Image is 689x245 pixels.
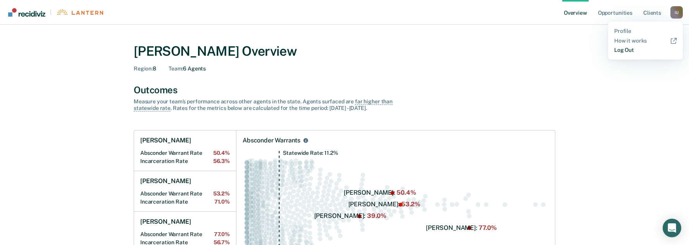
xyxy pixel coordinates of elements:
h1: [PERSON_NAME] [140,218,191,226]
h2: Absconder Warrant Rate [140,190,230,197]
span: 77.0% [214,231,230,238]
span: Team : [169,65,183,72]
span: | [45,9,56,15]
a: Log Out [614,47,677,53]
h2: Absconder Warrant Rate [140,231,230,238]
img: Lantern [56,9,103,15]
span: far higher than statewide rate [134,98,393,111]
a: Profile [614,28,677,34]
h2: Incarceration Rate [140,158,230,164]
button: Profile dropdown button [670,6,683,19]
div: 6 Agents [169,65,206,72]
h2: Incarceration Rate [140,199,230,205]
tspan: Statewide Rate: 11.2% [283,150,338,156]
div: Absconder Warrants [243,137,300,144]
h1: [PERSON_NAME] [140,137,191,144]
div: Open Intercom Messenger [663,219,681,237]
div: Measure your team’s performance across other agent s in the state. Agent s surfaced are . Rates f... [134,98,405,111]
div: I U [670,6,683,19]
span: Region : [134,65,153,72]
span: 53.2% [213,190,230,197]
span: 71.0% [214,199,230,205]
a: How it works [614,38,677,44]
a: [PERSON_NAME]Absconder Warrant Rate53.2%Incarceration Rate71.0% [134,171,236,212]
span: 50.4% [213,150,230,156]
div: 8 [134,65,156,72]
span: 56.3% [213,158,230,164]
a: [PERSON_NAME]Absconder Warrant Rate50.4%Incarceration Rate56.3% [134,130,236,171]
h2: Absconder Warrant Rate [140,150,230,156]
div: Outcomes [134,84,555,96]
img: Recidiviz [8,8,45,17]
button: Absconder Warrants [302,137,310,144]
h1: [PERSON_NAME] [140,177,191,185]
div: [PERSON_NAME] Overview [134,43,555,59]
